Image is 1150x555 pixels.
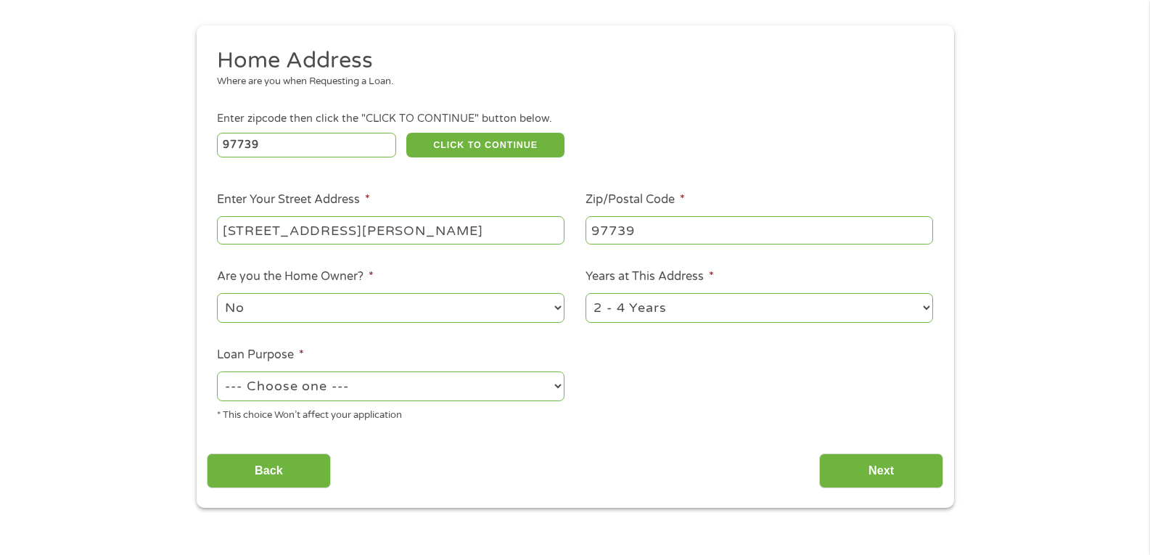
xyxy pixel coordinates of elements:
input: Back [207,453,331,489]
label: Loan Purpose [217,348,304,363]
input: 1 Main Street [217,216,564,244]
h2: Home Address [217,46,922,75]
button: CLICK TO CONTINUE [406,133,564,157]
div: Enter zipcode then click the "CLICK TO CONTINUE" button below. [217,111,932,127]
label: Enter Your Street Address [217,192,370,207]
input: Next [819,453,943,489]
label: Zip/Postal Code [586,192,685,207]
div: Where are you when Requesting a Loan. [217,75,922,89]
label: Are you the Home Owner? [217,269,374,284]
label: Years at This Address [586,269,714,284]
input: Enter Zipcode (e.g 01510) [217,133,396,157]
div: * This choice Won’t affect your application [217,403,564,423]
